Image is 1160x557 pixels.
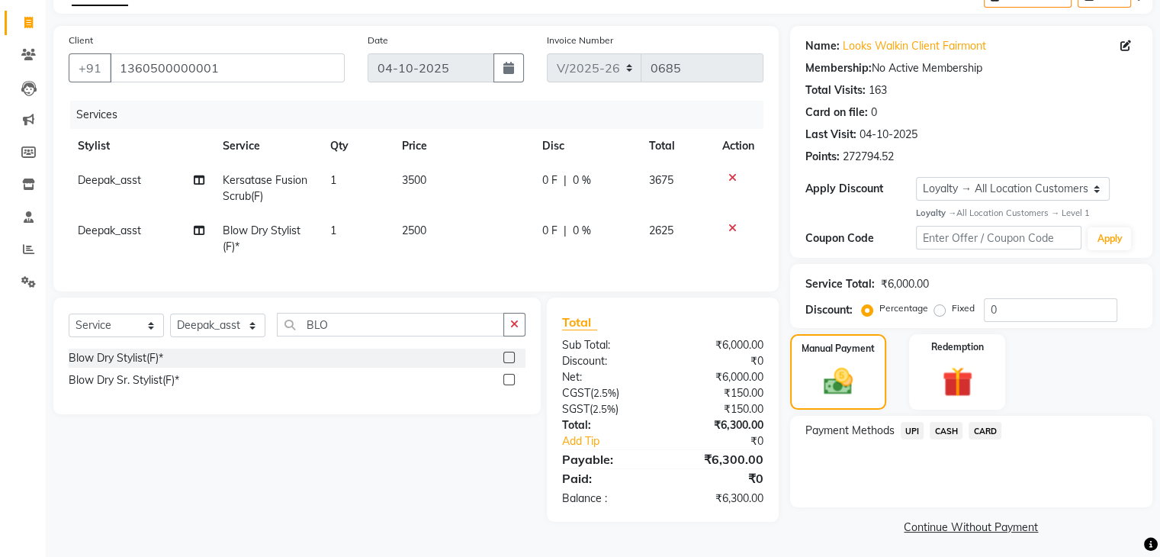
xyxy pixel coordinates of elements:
input: Search by Name/Mobile/Email/Code [110,53,345,82]
div: Services [70,101,775,129]
label: Manual Payment [802,342,875,356]
th: Price [393,129,533,163]
div: Points: [805,149,840,165]
span: | [564,172,567,188]
span: Kersatase Fusion Scrub(F) [223,173,307,203]
div: No Active Membership [805,60,1137,76]
span: 1 [330,224,336,237]
div: Discount: [551,353,663,369]
label: Percentage [879,301,928,315]
div: Service Total: [805,276,875,292]
span: 2.5% [593,403,615,415]
span: 2500 [402,224,426,237]
div: ₹6,000.00 [663,369,775,385]
span: 0 F [542,223,558,239]
div: ₹6,000.00 [881,276,929,292]
input: Enter Offer / Coupon Code [916,226,1082,250]
th: Stylist [69,129,214,163]
div: ( ) [551,385,663,401]
button: +91 [69,53,111,82]
span: Total [562,314,597,330]
div: Membership: [805,60,872,76]
div: ₹0 [681,433,774,449]
span: 2625 [649,224,673,237]
span: 0 % [573,172,591,188]
span: CASH [930,422,962,439]
div: ₹0 [663,469,775,488]
div: ₹0 [663,353,775,369]
span: 3500 [402,173,426,187]
div: Card on file: [805,105,868,121]
span: 1 [330,173,336,187]
span: | [564,223,567,239]
th: Qty [321,129,393,163]
th: Service [214,129,321,163]
th: Disc [533,129,640,163]
div: Name: [805,38,840,54]
th: Action [713,129,763,163]
div: ₹6,300.00 [663,450,775,468]
span: 0 F [542,172,558,188]
div: Payable: [551,450,663,468]
span: CARD [969,422,1001,439]
div: Sub Total: [551,337,663,353]
div: Blow Dry Stylist(F)* [69,350,163,366]
div: Total Visits: [805,82,866,98]
div: ( ) [551,401,663,417]
div: Last Visit: [805,127,856,143]
div: Total: [551,417,663,433]
button: Apply [1088,227,1131,250]
label: Client [69,34,93,47]
div: ₹150.00 [663,401,775,417]
div: Paid: [551,469,663,488]
label: Date [368,34,388,47]
div: Blow Dry Sr. Stylist(F)* [69,372,179,388]
div: Apply Discount [805,181,916,197]
th: Total [640,129,712,163]
label: Invoice Number [547,34,613,47]
label: Fixed [952,301,975,315]
span: 2.5% [593,387,616,399]
strong: Loyalty → [916,208,956,218]
label: Redemption [931,340,984,354]
span: UPI [901,422,924,439]
span: Blow Dry Stylist(F)* [223,224,300,253]
div: Net: [551,369,663,385]
span: SGST [562,402,590,416]
div: 163 [869,82,887,98]
span: Deepak_asst [78,173,141,187]
img: _gift.svg [933,363,982,401]
span: Payment Methods [805,423,895,439]
div: Balance : [551,491,663,507]
div: ₹6,000.00 [663,337,775,353]
a: Looks Walkin Client Fairmont [843,38,986,54]
span: Deepak_asst [78,224,141,237]
div: Coupon Code [805,230,916,246]
div: Discount: [805,302,853,318]
a: Add Tip [551,433,681,449]
span: 3675 [649,173,673,187]
input: Search or Scan [277,313,504,336]
div: 0 [871,105,877,121]
a: Continue Without Payment [793,520,1149,536]
div: 272794.52 [843,149,894,165]
div: ₹6,300.00 [663,491,775,507]
span: CGST [562,386,590,400]
img: _cash.svg [815,365,862,398]
div: ₹150.00 [663,385,775,401]
span: 0 % [573,223,591,239]
div: 04-10-2025 [860,127,917,143]
div: All Location Customers → Level 1 [916,207,1137,220]
div: ₹6,300.00 [663,417,775,433]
